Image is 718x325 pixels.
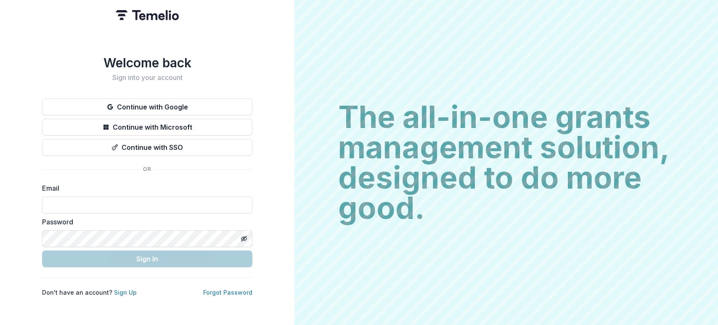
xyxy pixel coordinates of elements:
[237,232,251,245] button: Toggle password visibility
[42,139,252,156] button: Continue with SSO
[114,289,137,296] a: Sign Up
[203,289,252,296] a: Forgot Password
[42,74,252,82] h2: Sign into your account
[42,250,252,267] button: Sign In
[116,10,179,20] img: Temelio
[42,99,252,115] button: Continue with Google
[42,217,247,227] label: Password
[42,183,247,193] label: Email
[42,55,252,70] h1: Welcome back
[42,288,137,297] p: Don't have an account?
[42,119,252,136] button: Continue with Microsoft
